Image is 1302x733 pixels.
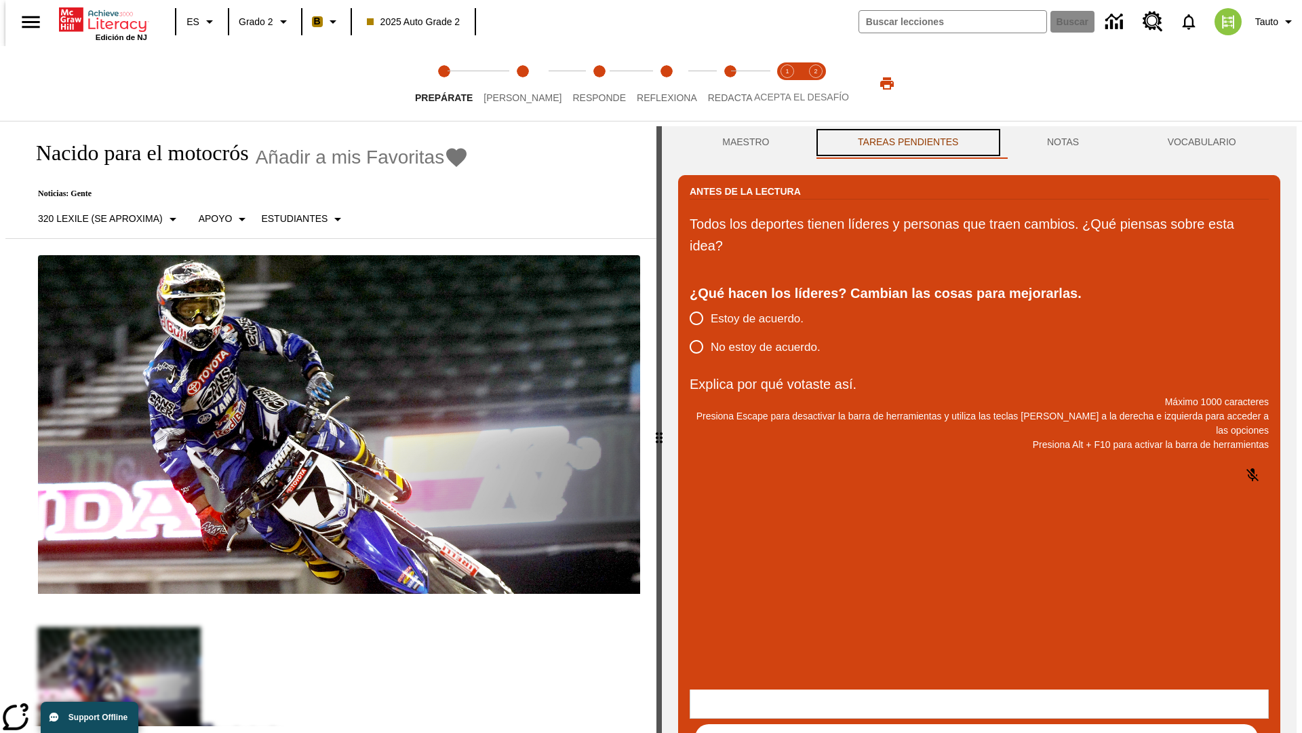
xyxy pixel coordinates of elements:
[1135,3,1171,40] a: Centro de recursos, Se abrirá en una pestaña nueva.
[814,68,817,75] text: 2
[96,33,147,41] span: Edición de NJ
[662,126,1297,733] div: activity
[68,713,127,722] span: Support Offline
[256,145,469,169] button: Añadir a mis Favoritas - Nacido para el motocrós
[690,213,1269,257] p: Todos los deportes tienen líderes y personas que traen cambios. ¿Qué piensas sobre esta idea?
[199,212,233,226] p: Apoyo
[261,212,328,226] p: Estudiantes
[367,15,460,29] span: 2025 Auto Grade 2
[697,46,764,121] button: Redacta step 5 of 5
[41,702,138,733] button: Support Offline
[754,92,849,102] span: ACEPTA EL DESAFÍO
[796,46,835,121] button: Acepta el desafío contesta step 2 of 2
[678,126,1280,159] div: Instructional Panel Tabs
[314,13,321,30] span: B
[637,92,697,103] span: Reflexiona
[22,189,469,199] p: Noticias: Gente
[572,92,626,103] span: Responde
[38,255,640,595] img: El corredor de motocrós James Stewart vuela por los aires en su motocicleta de montaña
[814,126,1003,159] button: TAREAS PENDIENTES
[1215,8,1242,35] img: avatar image
[5,126,656,726] div: reading
[690,282,1269,304] div: ¿Qué hacen los líderes? Cambian las cosas para mejorarlas.
[711,310,804,328] span: Estoy de acuerdo.
[1171,4,1206,39] a: Notificaciones
[22,140,249,166] h1: Nacido para el motocrós
[1097,3,1135,41] a: Centro de información
[1255,15,1278,29] span: Tauto
[865,71,909,96] button: Imprimir
[1123,126,1280,159] button: VOCABULARIO
[690,373,1269,395] p: Explica por qué votaste así.
[626,46,708,121] button: Reflexiona step 4 of 5
[256,147,445,168] span: Añadir a mis Favoritas
[59,5,147,41] div: Portada
[239,15,273,29] span: Grado 2
[678,126,814,159] button: Maestro
[656,126,662,733] div: Pulsa la tecla de intro o la barra espaciadora y luego presiona las flechas de derecha e izquierd...
[785,68,789,75] text: 1
[5,11,198,23] body: Explica por qué votaste así. Máximo 1000 caracteres Presiona Alt + F10 para activar la barra de h...
[768,46,807,121] button: Acepta el desafío lee step 1 of 2
[307,10,347,34] button: Boost El color de la clase es anaranjado claro. Cambiar el color de la clase.
[690,409,1269,438] p: Presiona Escape para desactivar la barra de herramientas y utiliza las teclas [PERSON_NAME] a la ...
[711,339,821,356] span: No estoy de acuerdo.
[33,207,186,231] button: Seleccione Lexile, 320 Lexile (Se aproxima)
[690,304,831,361] div: poll
[561,46,637,121] button: Responde step 3 of 5
[256,207,351,231] button: Seleccionar estudiante
[180,10,224,34] button: Lenguaje: ES, Selecciona un idioma
[690,438,1269,452] p: Presiona Alt + F10 para activar la barra de herramientas
[690,395,1269,409] p: Máximo 1000 caracteres
[708,92,753,103] span: Redacta
[690,184,801,199] h2: Antes de la lectura
[484,92,561,103] span: [PERSON_NAME]
[233,10,297,34] button: Grado: Grado 2, Elige un grado
[1236,459,1269,491] button: Haga clic para activar la función de reconocimiento de voz
[193,207,256,231] button: Tipo de apoyo, Apoyo
[38,212,163,226] p: 320 Lexile (Se aproxima)
[415,92,473,103] span: Prepárate
[11,2,51,42] button: Abrir el menú lateral
[1250,10,1302,34] button: Perfil/Configuración
[1003,126,1124,159] button: NOTAS
[473,46,572,121] button: Lee step 2 of 5
[1206,4,1250,39] button: Escoja un nuevo avatar
[186,15,199,29] span: ES
[859,11,1046,33] input: Buscar campo
[404,46,484,121] button: Prepárate step 1 of 5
